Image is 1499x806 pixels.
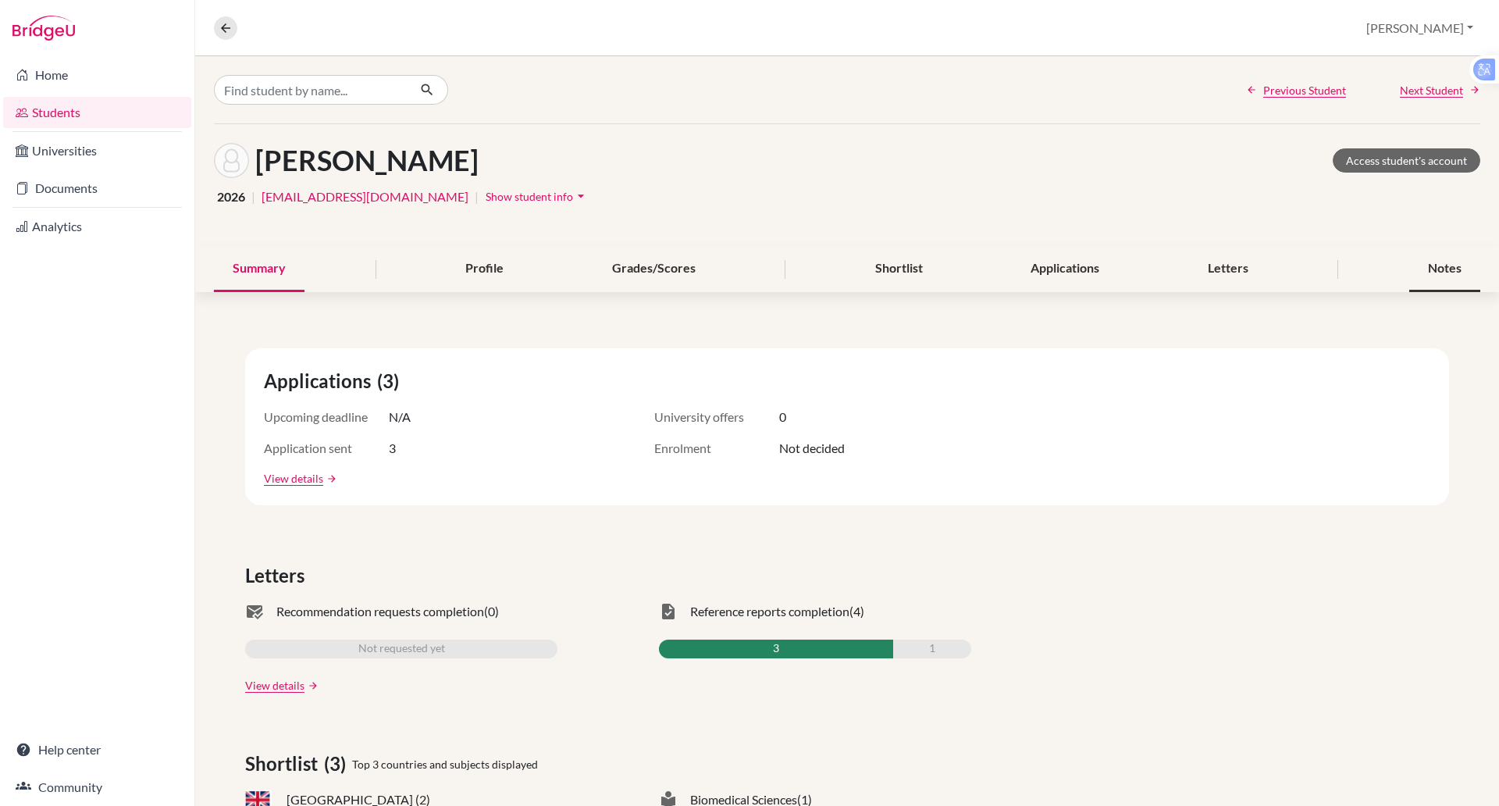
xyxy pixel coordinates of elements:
[654,408,779,426] span: University offers
[3,135,191,166] a: Universities
[276,602,484,621] span: Recommendation requests completion
[389,439,396,458] span: 3
[3,173,191,204] a: Documents
[593,246,714,292] div: Grades/Scores
[245,750,324,778] span: Shortlist
[214,75,408,105] input: Find student by name...
[264,470,323,487] a: View details
[389,408,411,426] span: N/A
[486,190,573,203] span: Show student info
[214,143,249,178] img: Gia Han Le Nguyen's avatar
[475,187,479,206] span: |
[12,16,75,41] img: Bridge-U
[654,439,779,458] span: Enrolment
[773,640,779,658] span: 3
[929,640,935,658] span: 1
[485,184,589,209] button: Show student infoarrow_drop_down
[690,602,849,621] span: Reference reports completion
[324,750,352,778] span: (3)
[1359,13,1480,43] button: [PERSON_NAME]
[264,367,377,395] span: Applications
[849,602,864,621] span: (4)
[3,772,191,803] a: Community
[1333,148,1480,173] a: Access student's account
[1246,82,1346,98] a: Previous Student
[659,602,678,621] span: task
[1012,246,1118,292] div: Applications
[323,473,337,484] a: arrow_forward
[264,439,389,458] span: Application sent
[1400,82,1480,98] a: Next Student
[3,211,191,242] a: Analytics
[304,680,319,691] a: arrow_forward
[447,246,522,292] div: Profile
[245,562,311,590] span: Letters
[262,187,468,206] a: [EMAIL_ADDRESS][DOMAIN_NAME]
[217,187,245,206] span: 2026
[3,734,191,765] a: Help center
[484,602,499,621] span: (0)
[1263,82,1346,98] span: Previous Student
[3,59,191,91] a: Home
[214,246,304,292] div: Summary
[358,640,445,658] span: Not requested yet
[1400,82,1463,98] span: Next Student
[251,187,255,206] span: |
[377,367,405,395] span: (3)
[573,188,589,204] i: arrow_drop_down
[779,408,786,426] span: 0
[255,144,479,177] h1: [PERSON_NAME]
[352,756,538,772] span: Top 3 countries and subjects displayed
[856,246,942,292] div: Shortlist
[245,677,304,694] a: View details
[264,408,389,426] span: Upcoming deadline
[3,97,191,128] a: Students
[245,602,264,621] span: mark_email_read
[1409,246,1480,292] div: Notes
[779,439,845,458] span: Not decided
[1189,246,1267,292] div: Letters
